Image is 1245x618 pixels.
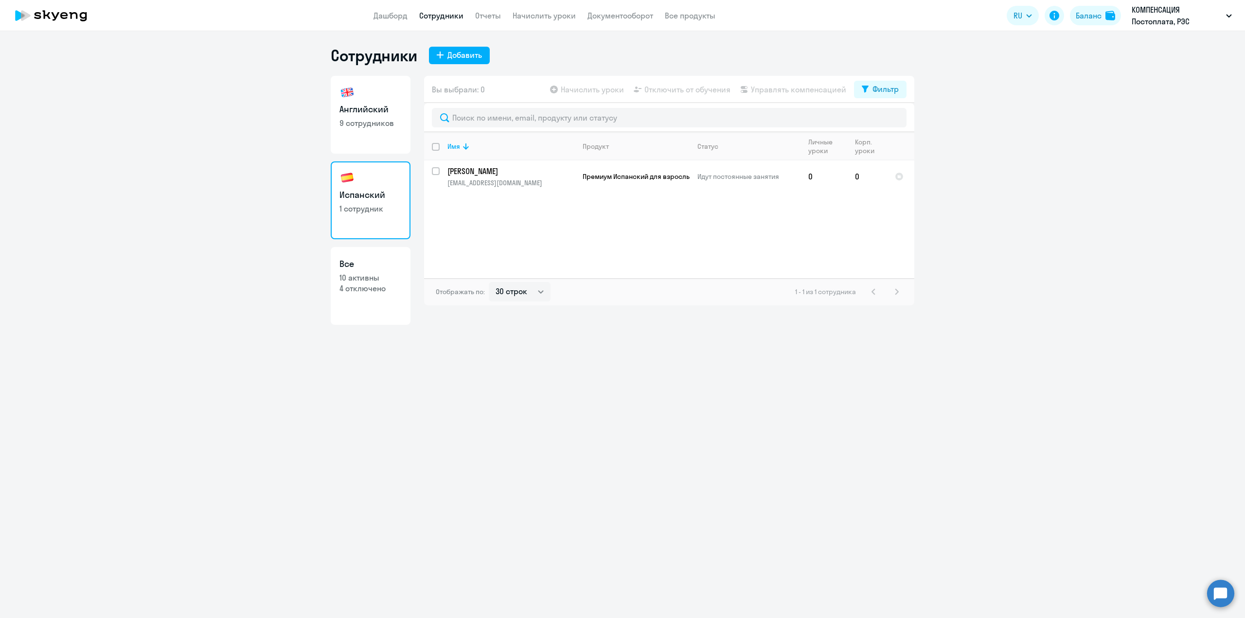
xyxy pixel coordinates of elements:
[331,161,410,239] a: Испанский1 сотрудник
[1127,4,1237,27] button: КОМПЕНСАЦИЯ Постоплата, РЭС ИНЖИНИРИНГ, ООО
[583,142,609,151] div: Продукт
[697,172,800,181] p: Идут постоянные занятия
[587,11,653,20] a: Документооборот
[697,142,800,151] div: Статус
[583,142,689,151] div: Продукт
[872,83,899,95] div: Фильтр
[800,160,847,193] td: 0
[447,166,574,187] a: [PERSON_NAME][EMAIL_ADDRESS][DOMAIN_NAME]
[795,287,856,296] span: 1 - 1 из 1 сотрудника
[331,76,410,154] a: Английский9 сотрудников
[1007,6,1039,25] button: RU
[432,84,485,95] span: Вы выбрали: 0
[808,138,847,155] div: Личные уроки
[331,247,410,325] a: Все10 активны4 отключено
[339,170,355,186] img: spanish
[339,85,355,100] img: english
[665,11,715,20] a: Все продукты
[447,166,574,177] p: [PERSON_NAME]
[847,160,887,193] td: 0
[808,138,840,155] div: Личные уроки
[855,138,887,155] div: Корп. уроки
[447,178,574,187] p: [EMAIL_ADDRESS][DOMAIN_NAME]
[432,108,907,127] input: Поиск по имени, email, продукту или статусу
[1132,4,1222,27] p: КОМПЕНСАЦИЯ Постоплата, РЭС ИНЖИНИРИНГ, ООО
[447,49,482,61] div: Добавить
[339,258,402,270] h3: Все
[339,189,402,201] h3: Испанский
[429,47,490,64] button: Добавить
[419,11,463,20] a: Сотрудники
[339,283,402,294] p: 4 отключено
[339,203,402,214] p: 1 сотрудник
[436,287,485,296] span: Отображать по:
[475,11,501,20] a: Отчеты
[339,103,402,116] h3: Английский
[513,11,576,20] a: Начислить уроки
[855,138,880,155] div: Корп. уроки
[1014,10,1022,21] span: RU
[447,142,574,151] div: Имя
[447,142,460,151] div: Имя
[339,118,402,128] p: 9 сотрудников
[854,81,907,98] button: Фильтр
[583,172,694,181] span: Премиум Испанский для взрослых
[1105,11,1115,20] img: balance
[697,142,718,151] div: Статус
[331,46,417,65] h1: Сотрудники
[1070,6,1121,25] button: Балансbalance
[373,11,408,20] a: Дашборд
[1076,10,1102,21] div: Баланс
[339,272,402,283] p: 10 активны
